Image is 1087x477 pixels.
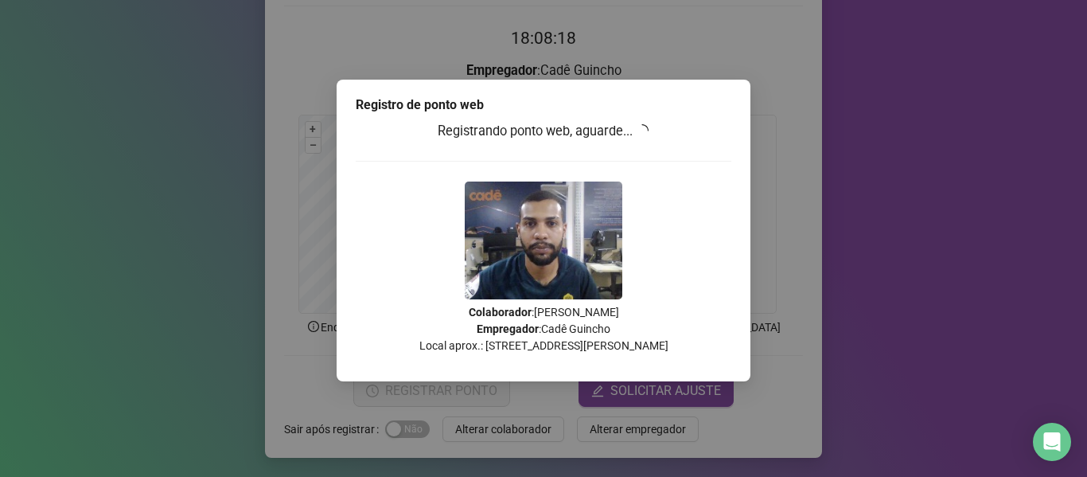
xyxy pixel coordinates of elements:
strong: Empregador [477,323,539,335]
h3: Registrando ponto web, aguarde... [356,121,731,142]
div: Registro de ponto web [356,96,731,115]
strong: Colaborador [469,306,532,319]
p: : [PERSON_NAME] : Cadê Guincho Local aprox.: [STREET_ADDRESS][PERSON_NAME] [356,304,731,354]
span: loading [636,123,650,138]
div: Open Intercom Messenger [1033,423,1071,461]
img: 2Q== [465,182,622,299]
